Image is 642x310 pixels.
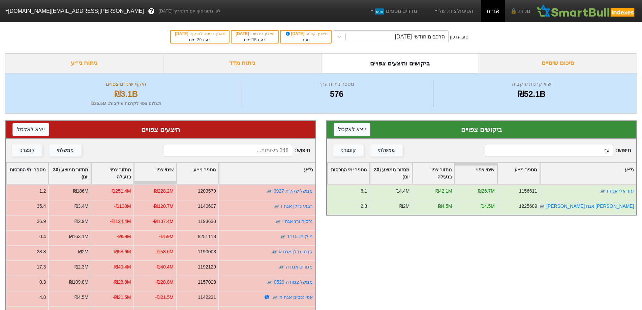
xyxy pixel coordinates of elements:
div: ביקושים והיצעים צפויים [321,53,479,73]
input: 348 רשומות... [164,144,292,157]
span: [DATE] [175,31,189,36]
span: חיפוש : [164,144,310,157]
span: 15 [252,37,256,42]
div: Toggle SortBy [49,163,91,184]
a: מדדים נוספיםחדש [366,4,420,18]
div: ₪42.1M [435,188,452,195]
a: מגוריט אגח ה [286,264,313,270]
div: -₪228.2M [153,188,174,195]
img: tase link [279,233,286,240]
div: 1157023 [198,279,216,286]
div: קונצרני [20,147,35,154]
div: ₪4.5M [74,294,89,301]
div: ₪2M [399,203,409,210]
div: ביקושים צפויים [334,124,630,135]
div: 1190008 [198,248,216,255]
div: סוג עדכון [450,33,468,40]
div: -₪58.6M [113,248,131,255]
div: בעוד ימים [235,37,275,43]
div: 17.3 [37,263,46,271]
button: קונצרני [12,144,42,157]
div: 1203579 [198,188,216,195]
div: 28.8 [37,248,46,255]
a: הסימולציות שלי [431,4,476,18]
a: רבוע נדלן אגח ו [281,203,313,209]
img: tase link [266,279,273,286]
div: 6.1 [360,188,367,195]
div: -₪28.8M [155,279,174,286]
div: 4.8 [39,294,46,301]
a: [PERSON_NAME] אגח [PERSON_NAME] [546,203,634,209]
div: תשלום צפוי לקרנות עוקבות : ₪35.5M [14,100,238,107]
div: -₪130M [114,203,131,210]
img: tase link [271,249,278,255]
span: ? [149,7,153,16]
div: Toggle SortBy [497,163,539,184]
div: Toggle SortBy [328,163,369,184]
img: tase link [275,218,281,225]
div: -₪59M [159,233,174,240]
button: ממשלתי [370,144,403,157]
div: Toggle SortBy [134,163,176,184]
span: חיפוש : [485,144,631,157]
div: Toggle SortBy [6,163,48,184]
div: קונצרני [341,147,356,154]
div: 1225689 [519,203,537,210]
img: tase link [266,188,273,195]
div: ₪3.1B [14,88,238,100]
img: tase link [273,203,280,210]
img: tase link [599,188,606,195]
div: 0.4 [39,233,46,240]
div: ₪4.5M [480,203,494,210]
a: ממשל צמודה 0529 [274,279,313,285]
div: תאריך כניסה לתוקף : [174,31,225,37]
div: 0.3 [39,279,46,286]
div: Toggle SortBy [177,163,218,184]
div: -₪40.4M [113,263,131,271]
img: tase link [272,294,278,301]
div: -₪58.6M [155,248,174,255]
div: שווי קרנות עוקבות [435,80,628,88]
img: tase link [278,264,285,271]
div: ₪26.7M [478,188,495,195]
img: tase link [538,203,545,210]
div: Toggle SortBy [219,163,315,184]
div: היקף שינויים צפויים [14,80,238,88]
div: ₪163.1M [69,233,88,240]
div: 1.2 [39,188,46,195]
div: ₪4.5M [438,203,452,210]
div: 1142231 [198,294,216,301]
a: נכסים ובנ אגח י [282,219,313,224]
span: חדש [375,8,384,15]
div: 1156611 [519,188,537,195]
div: -₪21.5M [155,294,174,301]
img: SmartBull [536,4,637,18]
div: -₪251.4M [110,188,131,195]
div: 576 [242,88,431,100]
div: ₪52.1B [435,88,628,100]
div: ממשלתי [378,147,395,154]
span: [DATE] [285,31,306,36]
div: 1192129 [198,263,216,271]
span: לפי נתוני סוף יום מתאריך [DATE] [159,8,220,15]
div: -₪28.8M [113,279,131,286]
div: Toggle SortBy [412,163,454,184]
div: תאריך קובע : [284,31,328,37]
span: [DATE] [236,31,250,36]
div: סיכום שינויים [479,53,637,73]
div: מספר ניירות ערך [242,80,431,88]
div: 8251118 [198,233,216,240]
a: ממשל שקלית 0927 [274,188,313,194]
div: היצעים צפויים [12,124,309,135]
div: בעוד ימים [174,37,225,43]
div: ניתוח ני״ע [5,53,163,73]
div: ₪2M [78,248,88,255]
div: תאריך פרסום : [235,31,275,37]
div: ניתוח מדד [163,53,321,73]
div: ₪2.9M [74,218,89,225]
div: ₪109.8M [69,279,88,286]
input: 228 רשומות... [485,144,613,157]
a: אפי נכסים אגח ח [279,294,313,300]
div: Toggle SortBy [370,163,412,184]
div: Toggle SortBy [455,163,497,184]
